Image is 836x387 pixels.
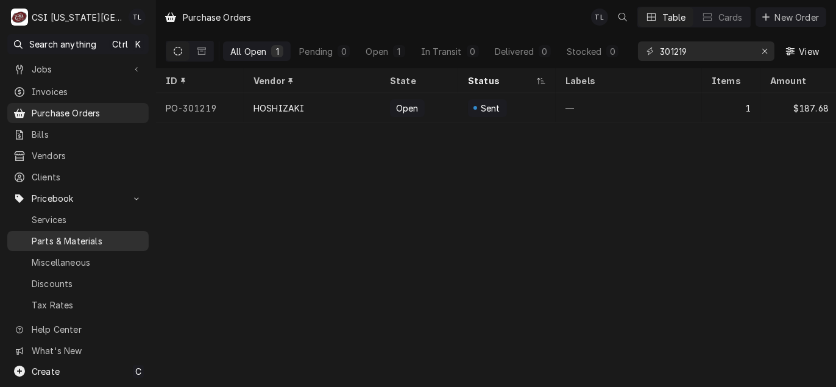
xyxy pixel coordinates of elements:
[395,45,403,58] div: 1
[7,319,149,339] a: Go to Help Center
[32,171,143,183] span: Clients
[274,45,281,58] div: 1
[253,102,304,115] div: HOSHIZAKI
[135,38,141,51] span: K
[32,192,124,205] span: Pricebook
[479,102,502,115] div: Sent
[613,7,632,27] button: Open search
[702,93,760,122] div: 1
[340,45,347,58] div: 0
[495,45,534,58] div: Delivered
[7,341,149,361] a: Go to What's New
[591,9,608,26] div: TL
[366,45,388,58] div: Open
[591,9,608,26] div: Torey Lopez's Avatar
[7,295,149,315] a: Tax Rates
[421,45,462,58] div: In Transit
[32,235,143,247] span: Parts & Materials
[609,45,616,58] div: 0
[7,103,149,123] a: Purchase Orders
[156,93,244,122] div: PO-301219
[468,74,534,87] div: Status
[29,38,96,51] span: Search anything
[7,82,149,102] a: Invoices
[7,146,149,166] a: Vendors
[32,128,143,141] span: Bills
[230,45,266,58] div: All Open
[779,41,826,61] button: View
[712,74,748,87] div: Items
[112,38,128,51] span: Ctrl
[556,93,702,122] div: —
[32,277,143,290] span: Discounts
[718,11,743,24] div: Cards
[395,102,420,115] div: Open
[756,7,826,27] button: New Order
[135,365,141,378] span: C
[796,45,821,58] span: View
[32,344,141,357] span: What's New
[567,45,601,58] div: Stocked
[7,252,149,272] a: Miscellaneous
[7,34,149,54] button: Search anythingCtrlK
[11,9,28,26] div: C
[32,323,141,336] span: Help Center
[7,274,149,294] a: Discounts
[32,299,143,311] span: Tax Rates
[32,366,60,377] span: Create
[773,11,821,24] span: New Order
[32,107,143,119] span: Purchase Orders
[32,149,143,162] span: Vendors
[253,74,368,87] div: Vendor
[7,231,149,251] a: Parts & Materials
[32,85,143,98] span: Invoices
[32,11,122,24] div: CSI [US_STATE][GEOGRAPHIC_DATA]
[32,213,143,226] span: Services
[662,11,686,24] div: Table
[7,124,149,144] a: Bills
[129,9,146,26] div: TL
[32,256,143,269] span: Miscellaneous
[390,74,448,87] div: State
[770,74,826,87] div: Amount
[469,45,476,58] div: 0
[7,188,149,208] a: Go to Pricebook
[129,9,146,26] div: Torey Lopez's Avatar
[7,59,149,79] a: Go to Jobs
[11,9,28,26] div: CSI Kansas City's Avatar
[32,63,124,76] span: Jobs
[7,167,149,187] a: Clients
[565,74,692,87] div: Labels
[299,45,333,58] div: Pending
[7,210,149,230] a: Services
[166,74,232,87] div: ID
[660,41,751,61] input: Keyword search
[541,45,548,58] div: 0
[755,41,774,61] button: Erase input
